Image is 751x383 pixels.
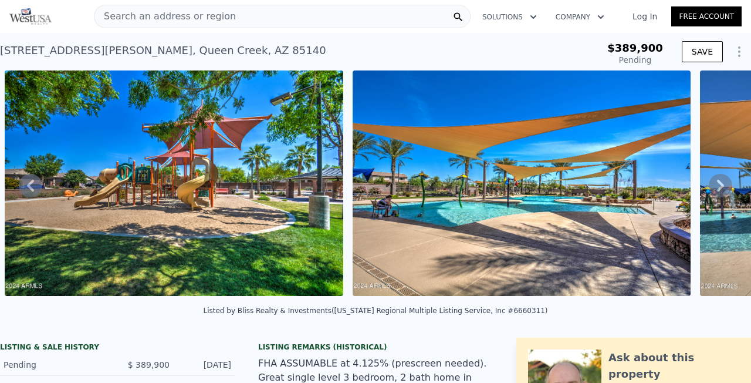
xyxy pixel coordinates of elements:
span: Search an address or region [94,9,236,23]
button: Company [546,6,614,28]
button: Solutions [473,6,546,28]
div: Pending [4,359,108,371]
div: Listing Remarks (Historical) [258,342,493,352]
a: Log In [618,11,671,22]
div: [DATE] [179,359,231,371]
span: $ 389,900 [128,360,170,369]
span: $389,900 [607,42,663,54]
button: SAVE [682,41,723,62]
img: Sale: 144972661 Parcel: 2993165 [5,70,343,296]
button: Show Options [728,40,751,63]
img: Pellego [9,8,52,25]
div: Pending [607,54,663,66]
div: Listed by Bliss Realty & Investments ([US_STATE] Regional Multiple Listing Service, Inc #6660311) [203,307,547,315]
a: Free Account [671,6,742,26]
div: Ask about this property [608,350,739,382]
img: Sale: 144972661 Parcel: 2993165 [353,70,691,296]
